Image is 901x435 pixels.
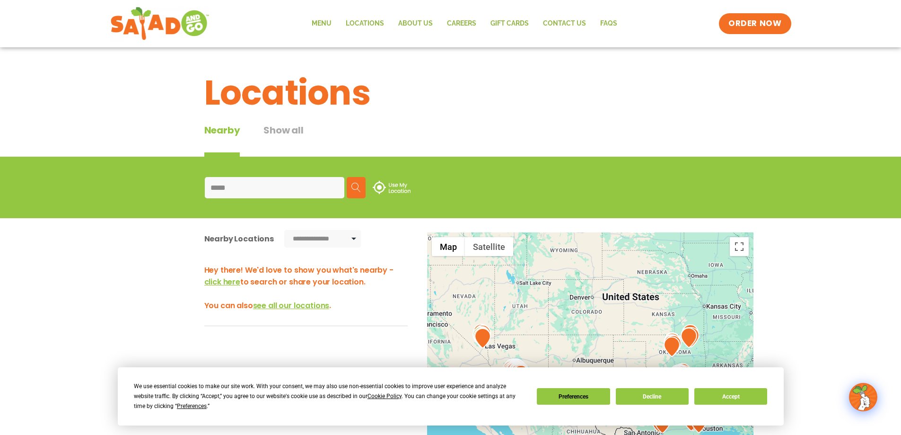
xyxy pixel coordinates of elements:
img: use-location.svg [373,181,411,194]
img: search.svg [351,183,361,192]
div: We use essential cookies to make our site work. With your consent, we may also use non-essential ... [134,382,525,411]
h3: Hey there! We'd love to show you what's nearby - to search or share your location. You can also . [204,264,408,311]
span: Cookie Policy [367,393,402,399]
button: Toggle fullscreen view [730,237,749,256]
a: GIFT CARDS [483,13,536,35]
img: wpChatIcon [850,384,876,410]
button: Show satellite imagery [465,237,513,256]
h1: Locations [204,67,697,118]
nav: Menu [305,13,624,35]
a: Locations [339,13,391,35]
button: Show all [263,123,303,157]
a: ORDER NOW [719,13,791,34]
a: About Us [391,13,440,35]
div: Cookie Consent Prompt [118,367,784,426]
div: Nearby Locations [204,233,274,245]
span: ORDER NOW [728,18,781,29]
div: Nearby [204,123,240,157]
button: Accept [694,388,767,405]
button: Decline [616,388,689,405]
div: Tabbed content [204,123,327,157]
button: Preferences [537,388,610,405]
span: see all our locations [253,300,330,311]
img: new-SAG-logo-768×292 [110,5,210,43]
button: Show street map [432,237,465,256]
span: click here [204,276,240,287]
a: Contact Us [536,13,593,35]
a: FAQs [593,13,624,35]
a: Menu [305,13,339,35]
a: Careers [440,13,483,35]
span: Preferences [177,403,207,409]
